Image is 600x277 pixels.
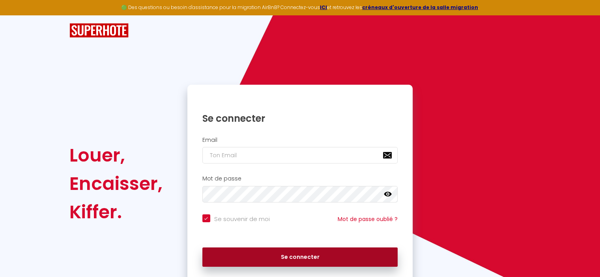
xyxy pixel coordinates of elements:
img: SuperHote logo [69,23,129,38]
div: Louer, [69,141,163,169]
h2: Email [202,137,398,143]
a: Mot de passe oublié ? [338,215,398,223]
h2: Mot de passe [202,175,398,182]
div: Kiffer. [69,198,163,226]
button: Se connecter [202,247,398,267]
a: créneaux d'ouverture de la salle migration [362,4,478,11]
input: Ton Email [202,147,398,164]
div: Encaisser, [69,169,163,198]
h1: Se connecter [202,112,398,125]
a: ICI [320,4,327,11]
